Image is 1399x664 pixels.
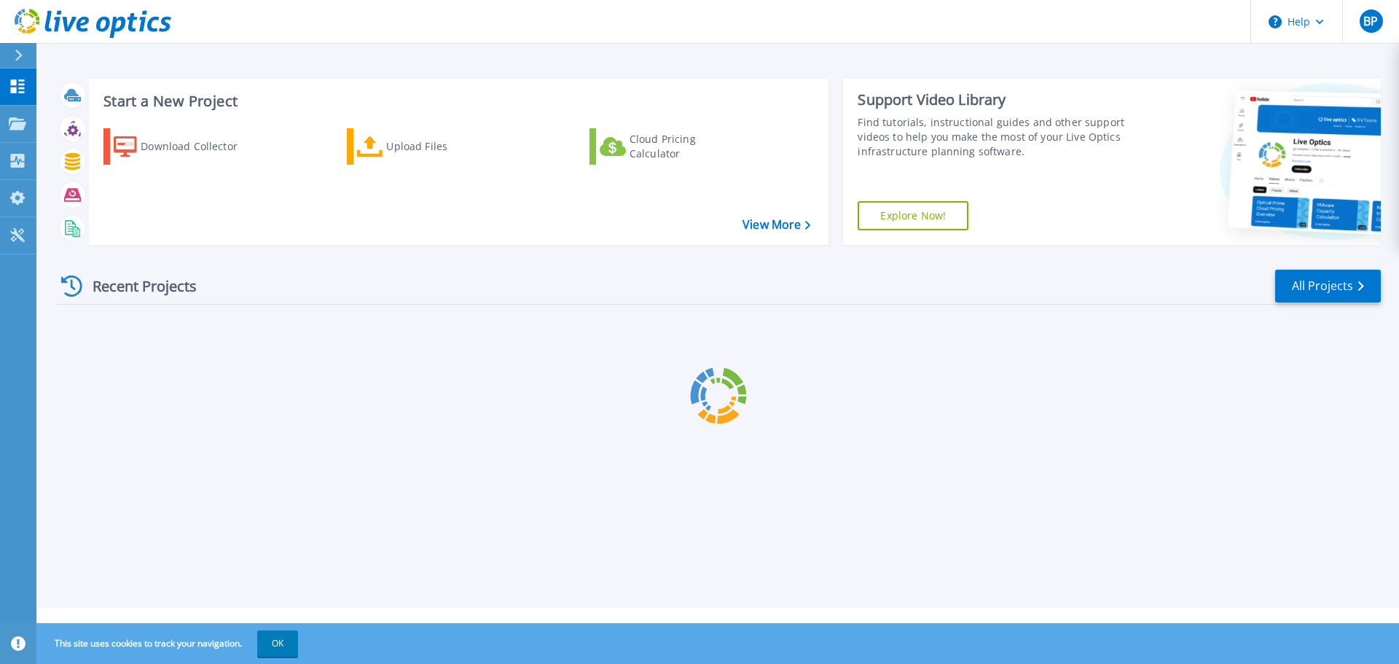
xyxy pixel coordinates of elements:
button: OK [257,630,298,657]
a: Download Collector [103,128,266,165]
div: Download Collector [141,132,257,161]
div: Find tutorials, instructional guides and other support videos to help you make the most of your L... [858,115,1132,159]
h3: Start a New Project [103,93,810,109]
a: Upload Files [347,128,509,165]
div: Upload Files [386,132,503,161]
div: Recent Projects [56,268,216,304]
a: Explore Now! [858,201,968,230]
div: Support Video Library [858,90,1132,109]
span: BP [1363,15,1378,27]
a: All Projects [1275,270,1381,302]
a: Cloud Pricing Calculator [589,128,752,165]
span: This site uses cookies to track your navigation. [40,630,298,657]
a: View More [742,218,810,232]
div: Cloud Pricing Calculator [630,132,746,161]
